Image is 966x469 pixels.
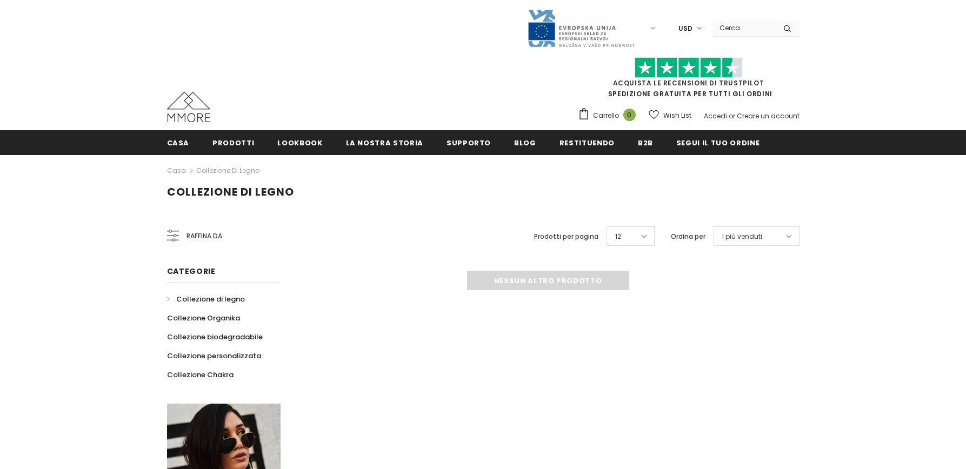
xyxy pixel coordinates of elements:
span: Collezione biodegradabile [167,332,263,342]
a: La nostra storia [346,130,423,155]
img: Casi MMORE [167,92,210,122]
span: Collezione Organika [167,313,240,323]
span: Wish List [663,110,691,121]
a: Accedi [704,111,727,120]
span: B2B [638,138,653,148]
span: I più venduti [722,231,762,242]
span: Raffina da [186,230,222,242]
span: Prodotti [212,138,254,148]
a: Collezione di legno [167,290,245,309]
span: La nostra storia [346,138,423,148]
span: Segui il tuo ordine [676,138,760,148]
a: Restituendo [559,130,615,155]
a: B2B [638,130,653,155]
a: Collezione Organika [167,309,240,327]
a: Casa [167,164,186,177]
span: Collezione di legno [176,294,245,304]
a: Acquista le recensioni di TrustPilot [613,78,764,88]
span: Casa [167,138,190,148]
span: Collezione di legno [167,184,294,199]
a: Collezione di legno [196,166,259,175]
a: Blog [514,130,536,155]
label: Prodotti per pagina [534,231,598,242]
a: Collezione personalizzata [167,346,261,365]
span: Restituendo [559,138,615,148]
span: Collezione personalizzata [167,351,261,361]
span: Categorie [167,266,216,277]
input: Search Site [713,20,775,36]
span: or [729,111,735,120]
a: Javni Razpis [527,23,635,32]
a: Prodotti [212,130,254,155]
a: Creare un account [737,111,800,120]
label: Ordina per [671,231,705,242]
a: Segui il tuo ordine [676,130,760,155]
a: Collezione biodegradabile [167,327,263,346]
span: Carrello [593,110,619,121]
a: Casa [167,130,190,155]
span: 0 [623,109,636,121]
a: Lookbook [277,130,322,155]
img: Fidati di Pilot Stars [635,57,743,78]
a: Collezione Chakra [167,365,234,384]
span: Lookbook [277,138,322,148]
a: Carrello 0 [578,108,641,124]
span: Collezione Chakra [167,370,234,380]
span: USD [678,23,692,34]
span: supporto [447,138,491,148]
span: 12 [615,231,621,242]
span: SPEDIZIONE GRATUITA PER TUTTI GLI ORDINI [578,62,800,98]
a: supporto [447,130,491,155]
a: Wish List [649,106,691,125]
img: Javni Razpis [527,9,635,48]
span: Blog [514,138,536,148]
